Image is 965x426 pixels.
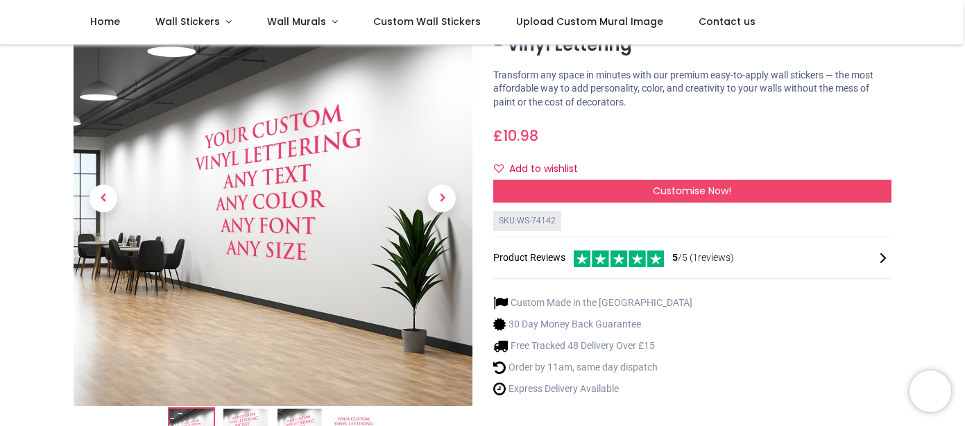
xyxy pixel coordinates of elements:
li: Order by 11am, same day dispatch [493,360,692,375]
button: Add to wishlistAdd to wishlist [493,157,590,181]
span: Home [90,15,120,28]
li: 30 Day Money Back Guarantee [493,317,692,332]
li: Free Tracked 48 Delivery Over £15 [493,339,692,353]
a: Previous [74,65,133,333]
span: Customise Now! [653,184,731,198]
iframe: Brevo live chat [910,370,951,412]
span: Custom Wall Stickers [373,15,481,28]
li: Express Delivery Available [493,382,692,396]
span: Wall Murals [267,15,326,28]
p: Transform any space in minutes with our premium easy-to-apply wall stickers — the most affordable... [493,69,892,110]
div: Product Reviews [493,248,892,267]
span: Previous [89,185,117,212]
span: 10.98 [503,126,538,146]
i: Add to wishlist [494,164,504,173]
span: £ [493,126,538,146]
span: Upload Custom Mural Image [516,15,663,28]
a: Next [412,65,472,333]
span: 5 [672,252,678,263]
li: Custom Made in the [GEOGRAPHIC_DATA] [493,296,692,310]
span: Contact us [699,15,755,28]
span: Wall Stickers [155,15,220,28]
div: SKU: WS-74142 [493,211,561,231]
span: Next [428,185,456,212]
img: Custom Wall Sticker Quote Any Text & Colour - Vinyl Lettering [74,7,472,406]
span: /5 ( 1 reviews) [672,251,734,265]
